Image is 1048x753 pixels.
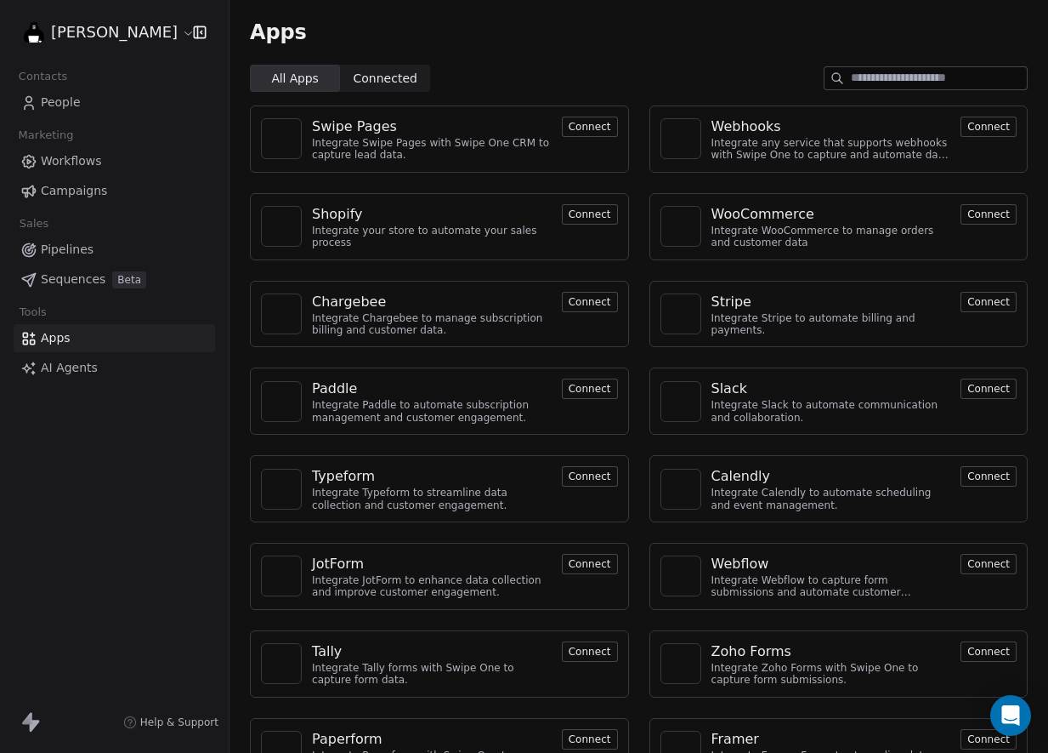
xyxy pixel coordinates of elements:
[14,236,215,264] a: Pipelines
[41,271,105,288] span: Sequences
[711,642,791,662] div: Zoho Forms
[960,118,1017,134] a: Connect
[312,204,552,225] a: Shopify
[312,379,357,399] div: Paddle
[269,389,294,414] img: NA
[960,731,1017,747] a: Connect
[711,662,951,687] div: Integrate Zoho Forms with Swipe One to capture form submissions.
[562,379,618,399] button: Connect
[660,294,701,334] a: NA
[312,137,552,162] div: Integrate Swipe Pages with Swipe One CRM to capture lead data.
[140,716,218,729] span: Help & Support
[960,468,1017,484] a: Connect
[269,214,294,239] img: NA
[41,152,102,170] span: Workflows
[960,206,1017,222] a: Connect
[261,381,302,422] a: NA
[562,204,618,225] button: Connect
[312,466,375,487] div: Typeform
[269,651,294,676] img: NA
[668,389,694,414] img: NA
[354,70,417,88] span: Connected
[41,329,71,347] span: Apps
[562,206,618,222] a: Connect
[711,137,951,162] div: Integrate any service that supports webhooks with Swipe One to capture and automate data workflows.
[562,731,618,747] a: Connect
[20,18,181,47] button: [PERSON_NAME]
[51,21,178,43] span: [PERSON_NAME]
[711,729,951,750] a: Framer
[562,556,618,572] a: Connect
[711,642,951,662] a: Zoho Forms
[562,554,618,574] button: Connect
[668,651,694,676] img: NA
[312,729,552,750] a: Paperform
[711,466,951,487] a: Calendly
[960,642,1017,662] button: Connect
[14,88,215,117] a: People
[562,643,618,659] a: Connect
[312,642,552,662] a: Tally
[312,642,342,662] div: Tally
[41,359,98,377] span: AI Agents
[960,380,1017,396] a: Connect
[711,204,951,225] a: WooCommerce
[711,292,951,312] a: Stripe
[312,292,552,312] a: Chargebee
[123,716,218,729] a: Help & Support
[14,147,215,175] a: Workflows
[668,301,694,327] img: NA
[711,312,951,337] div: Integrate Stripe to automate billing and payments.
[711,487,951,511] div: Integrate Calendly to automate scheduling and event management.
[660,469,701,510] a: NA
[711,399,951,424] div: Integrate Slack to automate communication and collaboration.
[960,643,1017,659] a: Connect
[312,466,552,487] a: Typeform
[562,642,618,662] button: Connect
[562,729,618,750] button: Connect
[660,643,701,684] a: NA
[269,126,294,151] img: NA
[562,468,618,484] a: Connect
[312,399,552,424] div: Integrate Paddle to automate subscription management and customer engagement.
[960,294,1017,310] a: Connect
[261,469,302,510] a: NA
[711,204,814,225] div: WooCommerce
[960,379,1017,399] button: Connect
[660,118,701,159] a: NA
[562,118,618,134] a: Connect
[960,117,1017,137] button: Connect
[14,177,215,205] a: Campaigns
[12,211,56,237] span: Sales
[250,20,307,45] span: Apps
[668,476,694,502] img: NA
[11,64,75,89] span: Contacts
[312,554,552,574] a: JotForm
[562,292,618,312] button: Connect
[562,294,618,310] a: Connect
[12,299,54,325] span: Tools
[41,241,93,259] span: Pipelines
[312,574,552,599] div: Integrate JotForm to enhance data collection and improve customer engagement.
[269,301,294,327] img: NA
[11,123,81,148] span: Marketing
[960,729,1017,750] button: Connect
[112,271,146,288] span: Beta
[41,182,107,200] span: Campaigns
[711,225,951,249] div: Integrate WooCommerce to manage orders and customer data
[711,554,951,574] a: Webflow
[562,380,618,396] a: Connect
[261,556,302,596] a: NA
[312,729,382,750] div: Paperform
[711,379,747,399] div: Slack
[312,312,552,337] div: Integrate Chargebee to manage subscription billing and customer data.
[312,117,397,137] div: Swipe Pages
[269,476,294,502] img: NA
[14,265,215,294] a: SequencesBeta
[261,206,302,247] a: NA
[660,206,701,247] a: NA
[990,695,1031,736] div: Open Intercom Messenger
[711,117,951,137] a: Webhooks
[711,554,769,574] div: Webflow
[312,379,552,399] a: Paddle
